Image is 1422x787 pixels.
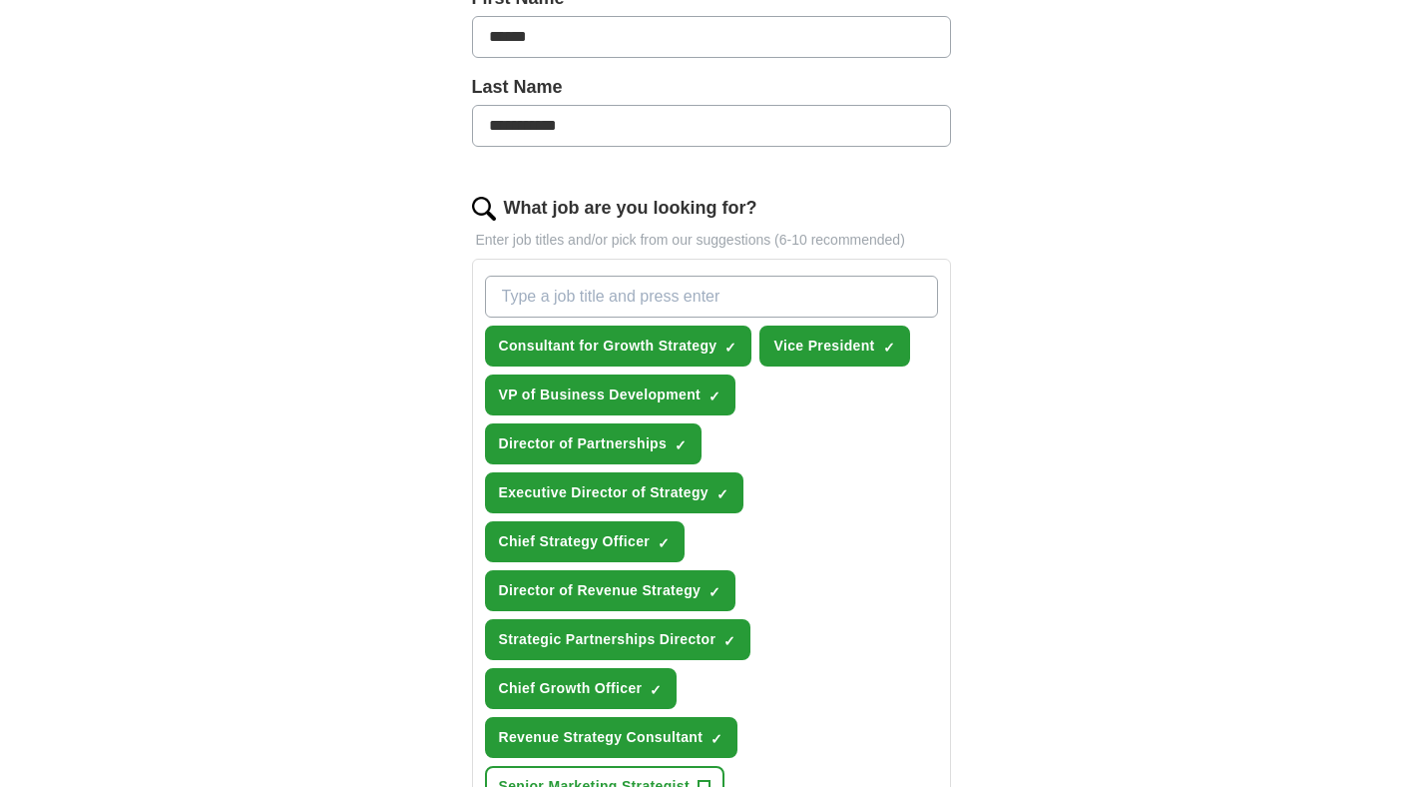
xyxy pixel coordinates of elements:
[499,336,717,357] span: Consultant for Growth Strategy
[759,326,909,367] button: Vice President✓
[709,389,720,404] span: ✓
[658,535,670,551] span: ✓
[485,521,686,562] button: Chief Strategy Officer✓
[716,486,728,502] span: ✓
[773,336,874,357] span: Vice President
[485,276,938,318] input: Type a job title and press enter
[504,195,757,222] label: What job are you looking for?
[499,580,702,601] span: Director of Revenue Strategy
[883,340,895,356] span: ✓
[485,570,736,611] button: Director of Revenue Strategy✓
[675,437,687,453] span: ✓
[485,375,736,415] button: VP of Business Development✓
[499,727,704,748] span: Revenue Strategy Consultant
[709,584,720,600] span: ✓
[650,682,662,698] span: ✓
[472,74,951,101] label: Last Name
[485,717,738,758] button: Revenue Strategy Consultant✓
[485,423,703,464] button: Director of Partnerships✓
[499,385,702,405] span: VP of Business Development
[472,230,951,251] p: Enter job titles and/or pick from our suggestions (6-10 recommended)
[472,197,496,221] img: search.png
[499,433,668,454] span: Director of Partnerships
[499,482,709,503] span: Executive Director of Strategy
[485,619,751,660] button: Strategic Partnerships Director✓
[485,472,743,513] button: Executive Director of Strategy✓
[711,731,722,747] span: ✓
[499,629,716,650] span: Strategic Partnerships Director
[485,668,678,709] button: Chief Growth Officer✓
[724,340,736,356] span: ✓
[485,326,752,367] button: Consultant for Growth Strategy✓
[499,531,651,552] span: Chief Strategy Officer
[499,678,643,699] span: Chief Growth Officer
[723,633,735,649] span: ✓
